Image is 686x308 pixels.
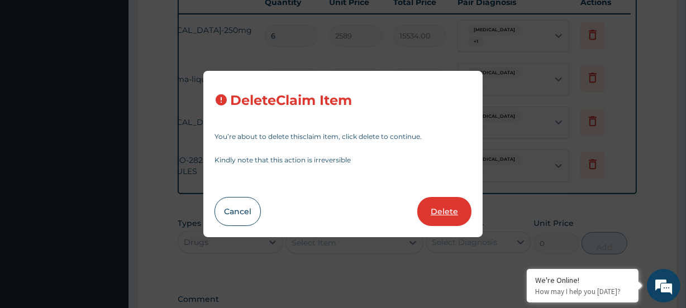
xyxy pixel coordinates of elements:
[58,62,188,77] div: Chat with us now
[215,197,261,226] button: Cancel
[21,56,45,84] img: d_794563401_company_1708531726252_794563401
[215,157,471,163] p: Kindly note that this action is irreversible
[6,196,213,235] textarea: Type your message and hit 'Enter'
[417,197,471,226] button: Delete
[535,275,630,285] div: We're Online!
[535,287,630,296] p: How may I help you today?
[230,93,352,108] h3: Delete Claim Item
[215,133,471,140] p: You’re about to delete this claim item , click delete to continue.
[65,86,154,199] span: We're online!
[183,6,210,32] div: Minimize live chat window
